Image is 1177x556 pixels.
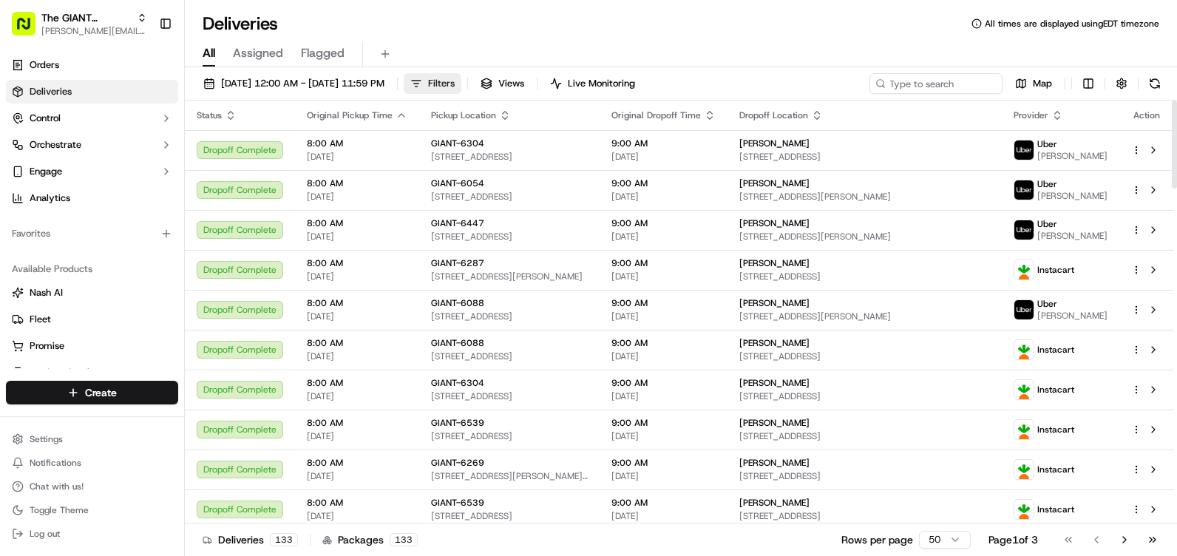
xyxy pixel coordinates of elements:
span: [DATE] [307,151,407,163]
img: Nash [15,15,44,44]
span: All [203,44,215,62]
a: Nash AI [12,286,172,299]
span: Instacart [1037,264,1074,276]
button: Notifications [6,452,178,473]
span: [DATE] [307,231,407,243]
span: [STREET_ADDRESS] [431,191,588,203]
span: [PERSON_NAME] [739,138,810,149]
span: 9:00 AM [611,177,716,189]
span: GIANT-6088 [431,337,484,349]
button: Create [6,381,178,404]
input: Type to search [869,73,1003,94]
a: 💻API Documentation [119,208,243,235]
a: Orders [6,53,178,77]
p: Rows per page [841,532,913,547]
span: [DATE] [611,231,716,243]
span: [DATE] [307,470,407,482]
button: Map [1008,73,1059,94]
a: Powered byPylon [104,250,179,262]
span: [STREET_ADDRESS] [431,311,588,322]
button: Chat with us! [6,476,178,497]
img: profile_uber_ahold_partner.png [1014,180,1034,200]
span: Original Pickup Time [307,109,393,121]
button: Nash AI [6,281,178,305]
span: Instacart [1037,424,1074,435]
span: Chat with us! [30,481,84,492]
span: Uber [1037,298,1057,310]
span: Map [1033,77,1052,90]
img: profile_uber_ahold_partner.png [1014,140,1034,160]
span: 8:00 AM [307,457,407,469]
div: Available Products [6,257,178,281]
span: [STREET_ADDRESS] [431,390,588,402]
img: profile_instacart_ahold_partner.png [1014,260,1034,279]
span: [DATE] 12:00 AM - [DATE] 11:59 PM [221,77,384,90]
span: Orchestrate [30,138,81,152]
span: 8:00 AM [307,217,407,229]
button: Orchestrate [6,133,178,157]
span: 8:00 AM [307,297,407,309]
h1: Deliveries [203,12,278,35]
button: Live Monitoring [543,73,642,94]
span: [PERSON_NAME] [739,217,810,229]
span: Engage [30,165,62,178]
span: [PERSON_NAME][EMAIL_ADDRESS][PERSON_NAME][DOMAIN_NAME] [41,25,147,37]
span: 8:00 AM [307,337,407,349]
span: [PERSON_NAME] [1037,190,1108,202]
span: 9:00 AM [611,417,716,429]
button: Fleet [6,308,178,331]
span: 9:00 AM [611,337,716,349]
span: GIANT-6054 [431,177,484,189]
span: [DATE] [307,311,407,322]
span: Promise [30,339,64,353]
span: [DATE] [611,191,716,203]
span: [PERSON_NAME] [1037,230,1108,242]
a: Promise [12,339,172,353]
div: Deliveries [203,532,298,547]
button: Settings [6,429,178,450]
span: 8:00 AM [307,177,407,189]
span: Instacart [1037,384,1074,396]
button: The GIANT Company[PERSON_NAME][EMAIL_ADDRESS][PERSON_NAME][DOMAIN_NAME] [6,6,153,41]
span: API Documentation [140,214,237,229]
span: [DATE] [611,271,716,282]
span: [PERSON_NAME] [739,337,810,349]
span: [DATE] [611,510,716,522]
button: Start new chat [251,146,269,163]
span: [STREET_ADDRESS][PERSON_NAME] [431,271,588,282]
span: [PERSON_NAME] [739,177,810,189]
span: Deliveries [30,85,72,98]
span: Create [85,385,117,400]
span: [DATE] [307,271,407,282]
a: Deliveries [6,80,178,104]
span: Status [197,109,222,121]
span: Uber [1037,218,1057,230]
span: [STREET_ADDRESS] [739,350,990,362]
span: [DATE] [307,350,407,362]
span: The GIANT Company [41,10,131,25]
span: [DATE] [611,151,716,163]
span: [DATE] [611,390,716,402]
img: profile_instacart_ahold_partner.png [1014,420,1034,439]
div: 📗 [15,216,27,228]
span: GIANT-6539 [431,417,484,429]
button: Views [474,73,531,94]
div: 133 [390,533,418,546]
div: 💻 [125,216,137,228]
span: GIANT-6269 [431,457,484,469]
span: GIANT-6539 [431,497,484,509]
span: [STREET_ADDRESS] [431,430,588,442]
button: [DATE] 12:00 AM - [DATE] 11:59 PM [197,73,391,94]
span: [PERSON_NAME] [1037,150,1108,162]
img: 1736555255976-a54dd68f-1ca7-489b-9aae-adbdc363a1c4 [15,141,41,168]
a: Product Catalog [12,366,172,379]
span: [DATE] [611,350,716,362]
div: 133 [270,533,298,546]
span: [PERSON_NAME] [739,457,810,469]
span: GIANT-6287 [431,257,484,269]
img: profile_uber_ahold_partner.png [1014,300,1034,319]
span: 8:00 AM [307,417,407,429]
span: Knowledge Base [30,214,113,229]
span: [DATE] [611,311,716,322]
span: [STREET_ADDRESS] [431,151,588,163]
